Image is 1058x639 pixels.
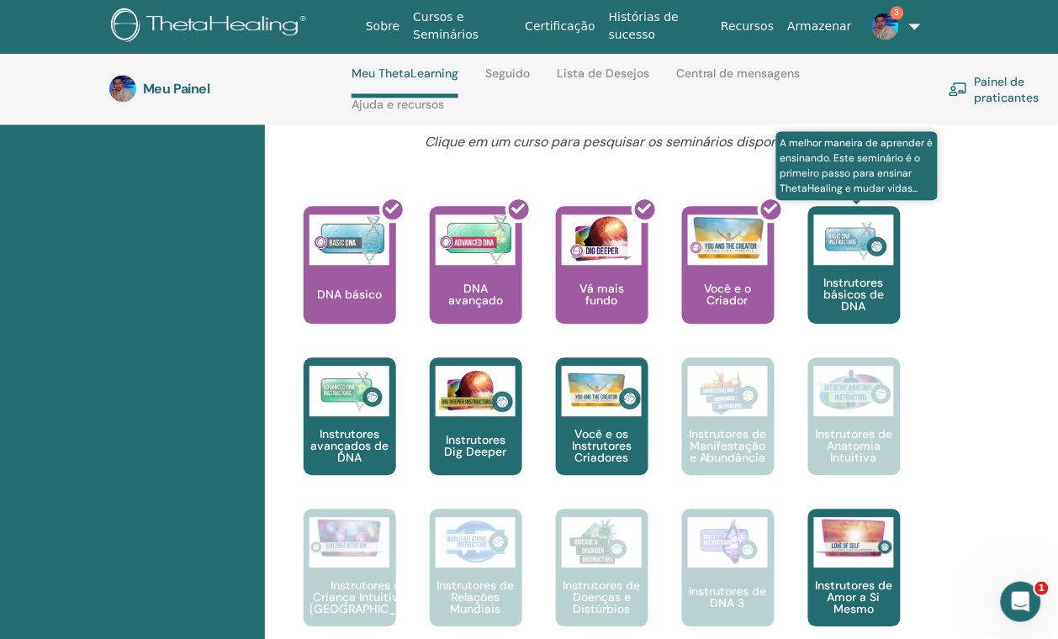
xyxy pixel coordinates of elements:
[563,578,641,617] font: Instrutores de Doenças e Distúrbios
[721,20,774,34] font: Recursos
[352,98,444,125] a: Ajuda e recursos
[975,74,1039,105] font: Painel de praticantes
[808,358,901,510] a: Instrutores de Anatomia Intuitiva Instrutores de Anatomia Intuitiva
[309,215,389,266] img: DNA básico
[816,578,893,617] font: Instrutores de Amor a Si Mesmo
[309,518,389,559] img: Instrutores da Criança Intuitiva em Mim
[426,134,807,151] font: Clique em um curso para pesquisar os seminários disponíveis
[690,584,767,611] font: Instrutores de DNA 3
[310,427,389,466] font: Instrutores avançados de DNA
[814,367,894,417] img: Instrutores de Anatomia Intuitiva
[436,367,516,417] img: Instrutores Dig Deeper
[436,518,516,568] img: Instrutores de Relações Mundiais
[352,98,444,113] font: Ajuda e recursos
[682,358,775,510] a: Instrutores de Manifestação e Abundância Instrutores de Manifestação e Abundância
[352,67,458,98] a: Meu ThetaLearning
[485,67,530,94] a: Seguido
[808,207,901,358] a: A melhor maneira de aprender é ensinando. Este seminário é o primeiro passo para ensinar ThetaHea...
[557,66,649,82] font: Lista de Desejos
[430,358,522,510] a: Instrutores Dig Deeper Instrutores Dig Deeper
[780,137,934,196] font: A melhor maneira de aprender é ensinando. Este seminário é o primeiro passo para ensinar ThetaHea...
[437,578,515,617] font: Instrutores de Relações Mundiais
[556,207,648,358] a: Vá mais fundo Vá mais fundo
[430,207,522,358] a: DNA avançado DNA avançado
[676,66,801,82] font: Central de mensagens
[309,367,389,417] img: Instrutores avançados de DNA
[111,8,312,46] img: logo.png
[406,3,518,51] a: Cursos e Seminários
[572,427,632,466] font: Você e os Instrutores Criadores
[814,518,894,559] img: Instrutores de Amor a Si Mesmo
[366,20,399,34] font: Sobre
[562,518,642,568] img: Instrutores de Doenças e Distúrbios
[609,11,679,42] font: Histórias de sucesso
[949,82,968,97] img: chalkboard-teacher.svg
[352,66,458,82] font: Meu ThetaLearning
[788,20,852,34] font: Armazenar
[688,518,768,568] img: Instrutores de DNA 3
[557,67,649,94] a: Lista de Desejos
[816,427,893,466] font: Instrutores de Anatomia Intuitiva
[485,66,530,82] font: Seguido
[602,3,714,51] a: Histórias de sucesso
[436,215,516,266] img: DNA avançado
[304,358,396,510] a: Instrutores avançados de DNA Instrutores avançados de DNA
[556,358,648,510] a: Você e os Instrutores Criadores Você e os Instrutores Criadores
[413,11,479,42] font: Cursos e Seminários
[310,578,430,617] font: Instrutores da Criança Intuitiva em [GEOGRAPHIC_DATA]
[525,20,595,34] font: Certificação
[109,76,136,103] img: default.jpg
[143,81,210,98] font: Meu Painel
[714,12,780,43] a: Recursos
[562,215,642,266] img: Vá mais fundo
[359,12,406,43] a: Sobre
[781,12,859,43] a: Armazenar
[690,427,767,466] font: Instrutores de Manifestação e Abundância
[676,67,801,94] a: Central de mensagens
[1039,583,1045,594] font: 1
[304,207,396,358] a: DNA básico DNA básico
[562,367,642,417] img: Você e os Instrutores Criadores
[682,207,775,358] a: Você e o Criador Você e o Criador
[872,13,899,40] img: default.jpg
[895,8,900,18] font: 3
[688,215,768,261] img: Você e o Criador
[814,215,894,266] img: Instrutores básicos de DNA
[688,367,768,417] img: Instrutores de Manifestação e Abundância
[445,433,507,460] font: Instrutores Dig Deeper
[518,12,601,43] a: Certificação
[824,276,885,314] font: Instrutores básicos de DNA
[1001,582,1041,622] iframe: Chat ao vivo do Intercom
